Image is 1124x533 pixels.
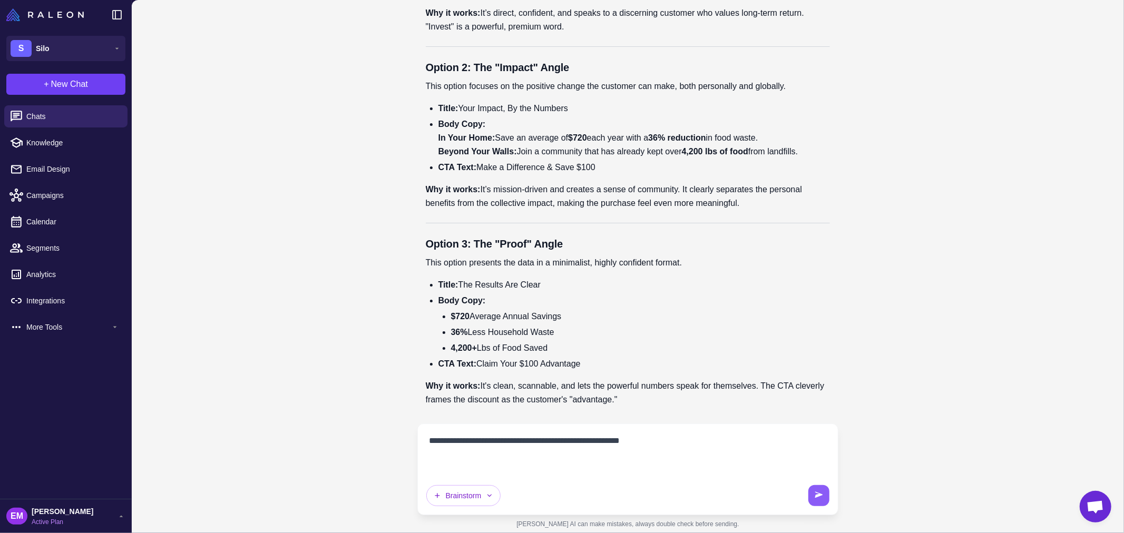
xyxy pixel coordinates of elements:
[4,237,128,259] a: Segments
[4,263,128,285] a: Analytics
[438,296,486,305] strong: Body Copy:
[451,341,830,355] li: Lbs of Food Saved
[32,506,93,517] span: [PERSON_NAME]
[568,133,587,142] strong: $720
[426,485,501,506] button: Brainstorm
[6,8,84,21] img: Raleon Logo
[4,184,128,206] a: Campaigns
[426,238,563,250] strong: Option 3: The "Proof" Angle
[438,278,830,292] li: The Results Are Clear
[36,43,50,54] span: Silo
[51,78,88,91] span: New Chat
[26,242,119,254] span: Segments
[26,190,119,201] span: Campaigns
[26,269,119,280] span: Analytics
[426,185,481,194] strong: Why it works:
[4,290,128,312] a: Integrations
[426,379,830,407] p: It's clean, scannable, and lets the powerful numbers speak for themselves. The CTA cleverly frame...
[426,8,481,17] strong: Why it works:
[438,359,477,368] strong: CTA Text:
[26,295,119,307] span: Integrations
[26,137,119,149] span: Knowledge
[426,80,830,93] p: This option focuses on the positive change the customer can make, both personally and globally.
[426,62,570,73] strong: Option 2: The "Impact" Angle
[648,133,706,142] strong: 36% reduction
[438,117,830,159] li: Save an average of each year with a in food waste. Join a community that has already kept over fr...
[11,40,32,57] div: S
[417,515,839,533] div: [PERSON_NAME] AI can make mistakes, always double check before sending.
[438,104,458,113] strong: Title:
[4,158,128,180] a: Email Design
[451,312,470,321] strong: $720
[438,163,477,172] strong: CTA Text:
[451,325,830,339] li: Less Household Waste
[438,120,486,129] strong: Body Copy:
[4,132,128,154] a: Knowledge
[426,256,830,270] p: This option presents the data in a minimalist, highly confident format.
[451,310,830,323] li: Average Annual Savings
[6,74,125,95] button: +New Chat
[1080,491,1111,522] div: Chat abierto
[438,161,830,174] li: Make a Difference & Save $100
[4,211,128,233] a: Calendar
[6,508,27,525] div: EM
[438,357,830,371] li: Claim Your $100 Advantage
[6,8,88,21] a: Raleon Logo
[426,381,481,390] strong: Why it works:
[438,102,830,115] li: Your Impact, By the Numbers
[6,36,125,61] button: SSilo
[26,163,119,175] span: Email Design
[426,6,830,34] p: It’s direct, confident, and speaks to a discerning customer who values long-term return. "Invest"...
[438,147,517,156] strong: Beyond Your Walls:
[26,111,119,122] span: Chats
[44,78,48,91] span: +
[4,105,128,127] a: Chats
[451,328,468,337] strong: 36%
[438,133,495,142] strong: In Your Home:
[32,517,93,527] span: Active Plan
[451,343,477,352] strong: 4,200+
[438,280,458,289] strong: Title:
[26,321,111,333] span: More Tools
[26,216,119,228] span: Calendar
[426,183,830,210] p: It’s mission-driven and creates a sense of community. It clearly separates the personal benefits ...
[682,147,748,156] strong: 4,200 lbs of food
